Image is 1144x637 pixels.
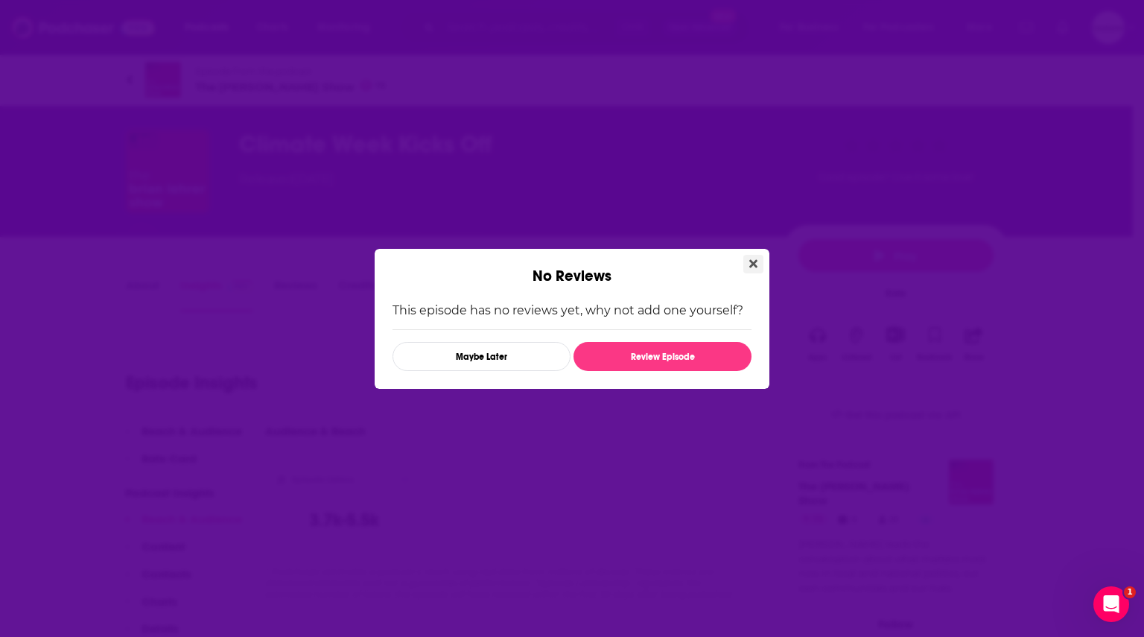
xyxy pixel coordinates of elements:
button: Maybe Later [393,342,571,371]
button: Review Episode [573,342,751,371]
button: Close [743,255,763,273]
p: This episode has no reviews yet, why not add one yourself? [393,303,751,317]
div: No Reviews [375,249,769,285]
iframe: Intercom live chat [1093,586,1129,622]
span: 1 [1124,586,1136,598]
